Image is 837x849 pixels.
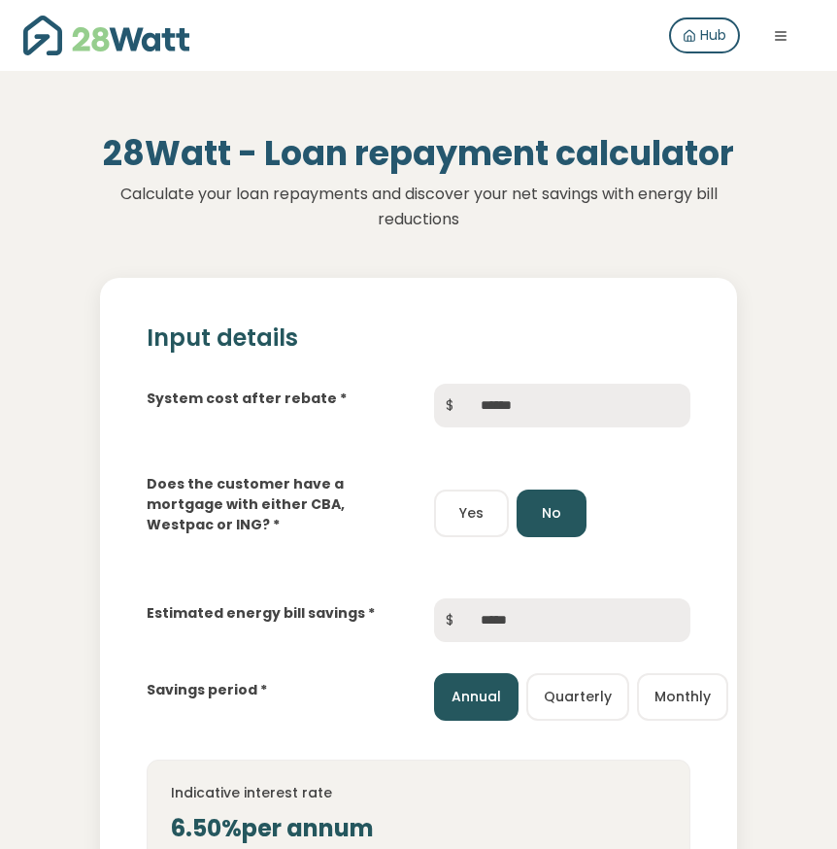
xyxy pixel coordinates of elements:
label: Does the customer have a mortgage with either CBA, Westpac or ING? * [147,474,403,535]
span: $ [434,598,465,642]
label: System cost after rebate * [147,389,347,409]
button: Yes [434,490,509,537]
button: Annual [434,673,519,721]
div: 6.50% per annum [171,811,666,846]
button: No [517,490,586,537]
label: Estimated energy bill savings * [147,603,375,624]
button: Quarterly [526,673,629,721]
h4: Indicative interest rate [171,784,666,803]
h1: 28Watt - Loan repayment calculator [100,133,737,174]
h2: Input details [147,324,690,353]
span: $ [434,384,465,427]
label: Savings period * [147,680,267,700]
a: Hub [669,17,740,53]
button: Monthly [637,673,728,721]
p: Calculate your loan repayments and discover your net savings with energy bill reductions [100,182,737,231]
img: 28Watt [23,16,189,55]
